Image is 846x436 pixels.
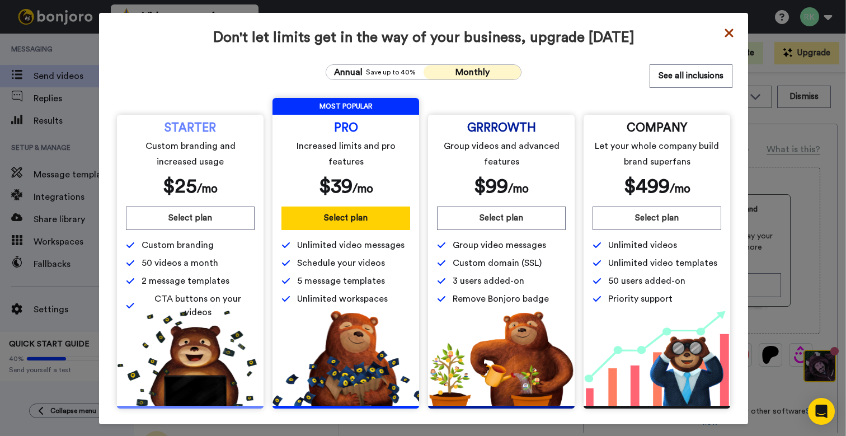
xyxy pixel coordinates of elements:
span: /mo [670,183,690,195]
img: b5b10b7112978f982230d1107d8aada4.png [272,311,419,406]
button: AnnualSave up to 40% [326,65,424,79]
img: baac238c4e1197dfdb093d3ea7416ec4.png [584,311,730,406]
span: Unlimited video templates [608,256,717,270]
span: Custom branding and increased usage [128,138,253,170]
span: 50 users added-on [608,274,685,288]
span: Custom branding [142,238,214,252]
span: Increased limits and pro features [284,138,408,170]
span: 5 message templates [297,274,385,288]
span: Let your whole company build brand superfans [595,138,720,170]
span: MOST POPULAR [272,98,419,115]
span: Remove Bonjoro badge [453,292,549,306]
button: Select plan [281,207,410,230]
span: CTA buttons on your videos [142,292,255,319]
img: c638375f-eacb-431c-9714-bd8d08f708a7-1584310529.jpg [1,2,31,32]
span: STARTER [164,124,216,133]
span: /mo [352,183,373,195]
span: Group video messages [453,238,546,252]
span: 3 users added-on [453,274,524,288]
button: Select plan [126,207,255,230]
span: $ 25 [163,176,197,196]
span: /mo [197,183,218,195]
span: Unlimited video messages [297,238,405,252]
span: 50 videos a month [142,256,218,270]
span: COMPANY [627,124,687,133]
span: Save up to 40% [366,68,416,77]
span: /mo [508,183,529,195]
div: Open Intercom Messenger [808,398,835,425]
span: Custom domain (SSL) [453,256,542,270]
button: Select plan [593,207,721,230]
span: Don't let limits get in the way of your business, upgrade [DATE] [115,29,732,46]
img: edd2fd70e3428fe950fd299a7ba1283f.png [428,311,575,406]
img: 5112517b2a94bd7fef09f8ca13467cef.png [117,311,264,406]
span: Schedule your videos [297,256,385,270]
span: Unlimited videos [608,238,677,252]
span: Unlimited workspaces [297,292,388,306]
span: Group videos and advanced features [439,138,564,170]
span: Priority support [608,292,673,306]
button: Select plan [437,207,566,230]
span: $ 99 [474,176,508,196]
button: Monthly [424,65,521,79]
span: 2 message templates [142,274,229,288]
button: See all inclusions [650,64,732,88]
span: $ 39 [319,176,352,196]
span: GRRROWTH [467,124,536,133]
span: Annual [334,65,363,79]
span: Monthly [455,68,490,77]
span: $ 499 [624,176,670,196]
span: PRO [334,124,358,133]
